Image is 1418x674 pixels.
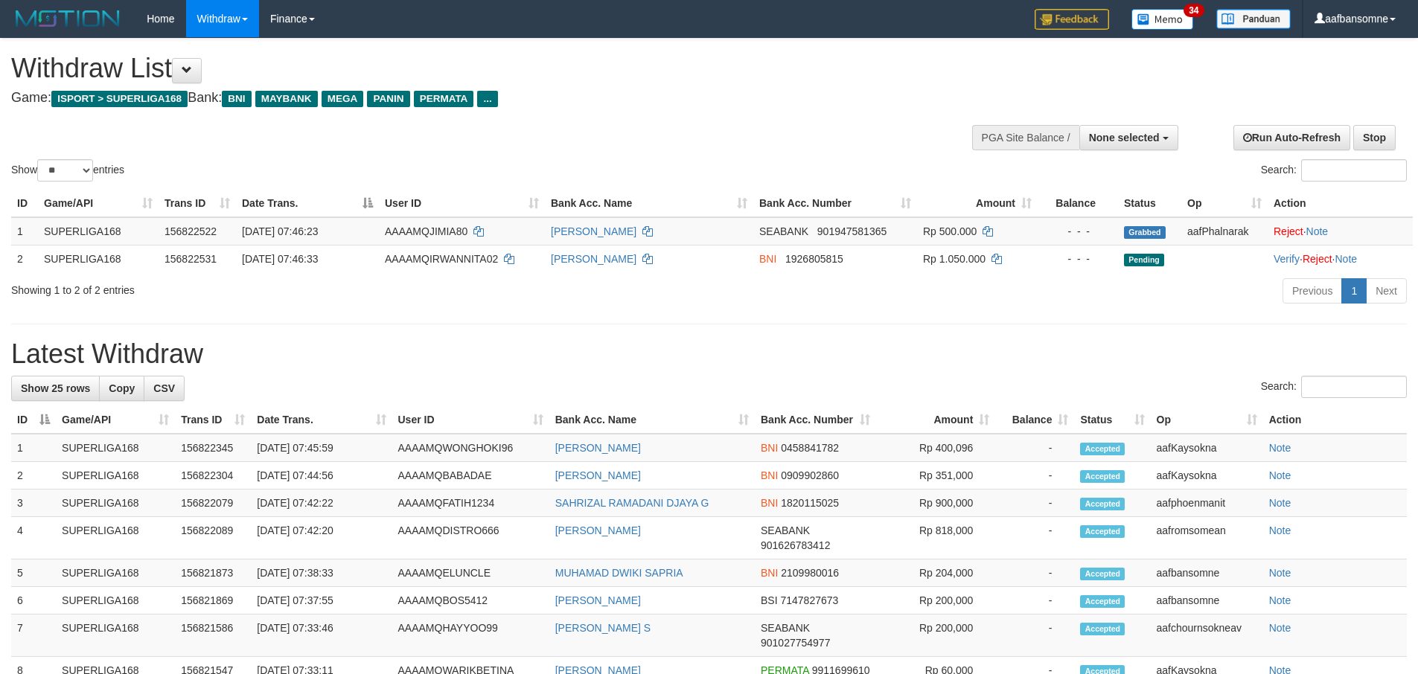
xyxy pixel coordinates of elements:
td: aafbansomne [1151,559,1263,587]
a: Run Auto-Refresh [1233,125,1350,150]
a: Verify [1274,253,1300,265]
div: Showing 1 to 2 of 2 entries [11,277,580,298]
label: Show entries [11,159,124,182]
td: Rp 200,000 [876,587,995,614]
a: [PERSON_NAME] [551,225,636,237]
a: Note [1269,622,1291,634]
span: 34 [1184,4,1204,17]
a: 1 [1341,278,1367,304]
span: BNI [222,91,251,107]
td: SUPERLIGA168 [56,587,175,614]
span: [DATE] 07:46:23 [242,225,318,237]
span: BSI [761,594,778,606]
span: Copy 0909902860 to clipboard [781,469,839,481]
span: ISPORT > SUPERLIGA168 [51,91,188,107]
td: aafKaysokna [1151,462,1263,490]
a: Copy [99,376,144,401]
span: BNI [761,497,778,509]
span: None selected [1089,132,1160,144]
span: BNI [761,567,778,579]
th: Action [1268,190,1413,217]
span: MEGA [322,91,364,107]
th: Date Trans.: activate to sort column ascending [251,406,392,434]
td: SUPERLIGA168 [56,517,175,559]
span: Copy 901947581365 to clipboard [817,225,887,237]
span: SEABANK [759,225,808,237]
td: 156822345 [175,434,251,462]
td: [DATE] 07:33:46 [251,614,392,657]
td: SUPERLIGA168 [56,434,175,462]
td: aafchournsokneav [1151,614,1263,657]
h4: Game: Bank: [11,91,930,106]
td: [DATE] 07:45:59 [251,434,392,462]
td: aafKaysokna [1151,434,1263,462]
button: None selected [1079,125,1178,150]
span: BNI [761,469,778,481]
th: Bank Acc. Number: activate to sort column ascending [753,190,917,217]
a: Stop [1353,125,1396,150]
img: Button%20Memo.svg [1131,9,1194,30]
div: - - - [1044,251,1112,266]
input: Search: [1301,376,1407,398]
a: Previous [1283,278,1342,304]
th: Status [1118,190,1181,217]
a: Note [1269,442,1291,454]
td: 5 [11,559,56,587]
a: Reject [1303,253,1332,265]
span: Copy 1926805815 to clipboard [785,253,843,265]
th: Date Trans.: activate to sort column descending [236,190,379,217]
span: PERMATA [414,91,474,107]
td: aafPhalnarak [1181,217,1268,245]
td: SUPERLIGA168 [38,217,159,245]
span: Copy 7147827673 to clipboard [780,594,838,606]
td: SUPERLIGA168 [56,614,175,657]
td: 1 [11,434,56,462]
td: AAAAMQFATIH1234 [392,490,549,517]
td: AAAAMQBABADAE [392,462,549,490]
span: 156822531 [165,253,217,265]
td: [DATE] 07:38:33 [251,559,392,587]
th: Trans ID: activate to sort column ascending [159,190,236,217]
h1: Latest Withdraw [11,339,1407,369]
a: [PERSON_NAME] S [555,622,651,634]
td: - [995,559,1074,587]
td: aafphoenmanit [1151,490,1263,517]
td: - [995,462,1074,490]
span: Copy 901626783412 to clipboard [761,539,830,551]
a: MUHAMAD DWIKI SAPRIA [555,567,683,579]
th: Balance: activate to sort column ascending [995,406,1074,434]
a: CSV [144,376,185,401]
span: Copy [109,382,135,394]
td: aafromsomean [1151,517,1263,559]
span: BNI [761,442,778,454]
th: Game/API: activate to sort column ascending [38,190,159,217]
td: · · [1268,245,1413,272]
span: Accepted [1080,623,1125,635]
a: [PERSON_NAME] [551,253,636,265]
span: Copy 901027754977 to clipboard [761,637,830,649]
td: - [995,517,1074,559]
span: SEABANK [761,622,810,634]
span: Accepted [1080,525,1125,538]
th: Op: activate to sort column ascending [1151,406,1263,434]
th: User ID: activate to sort column ascending [379,190,545,217]
span: Accepted [1080,498,1125,510]
img: MOTION_logo.png [11,7,124,30]
td: Rp 818,000 [876,517,995,559]
td: 156821873 [175,559,251,587]
th: Amount: activate to sort column ascending [876,406,995,434]
span: Show 25 rows [21,382,90,394]
span: Pending [1124,254,1164,266]
th: User ID: activate to sort column ascending [392,406,549,434]
span: Copy 2109980016 to clipboard [781,567,839,579]
span: Grabbed [1124,226,1166,239]
td: [DATE] 07:42:22 [251,490,392,517]
td: 156822079 [175,490,251,517]
td: · [1268,217,1413,245]
td: 156822304 [175,462,251,490]
span: CSV [153,382,175,394]
td: 3 [11,490,56,517]
a: Reject [1274,225,1303,237]
td: 156822089 [175,517,251,559]
input: Search: [1301,159,1407,182]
